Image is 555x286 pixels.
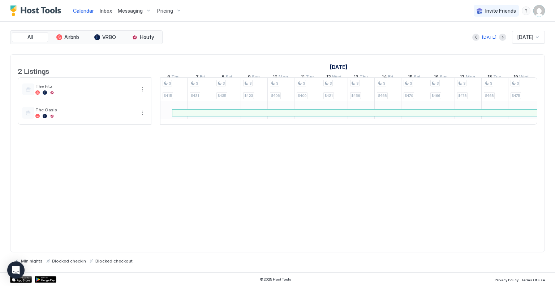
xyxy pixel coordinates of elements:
[10,5,64,16] a: Host Tools Logo
[50,32,86,42] button: Airbnb
[10,276,32,283] a: App Store
[388,74,393,81] span: Fri
[352,72,370,83] a: November 13, 2025
[495,278,519,282] span: Privacy Policy
[487,74,492,81] span: 18
[519,74,529,81] span: Wed
[165,72,181,83] a: November 6, 2025
[517,81,519,86] span: 3
[260,277,291,282] span: © 2025 Host Tools
[279,74,288,81] span: Mon
[521,278,545,282] span: Terms Of Use
[87,32,123,42] button: VRBO
[466,74,475,81] span: Mon
[125,32,161,42] button: Houfy
[432,72,449,83] a: November 16, 2025
[360,74,368,81] span: Thu
[171,74,180,81] span: Thu
[299,72,315,83] a: November 11, 2025
[73,8,94,14] span: Calendar
[485,93,494,98] span: $468
[271,93,280,98] span: $406
[138,108,147,117] button: More options
[512,72,530,83] a: November 19, 2025
[306,74,314,81] span: Tue
[326,74,331,81] span: 12
[200,74,205,81] span: Fri
[431,93,440,98] span: $466
[303,81,305,86] span: 3
[221,74,224,81] span: 8
[196,74,199,81] span: 7
[244,93,253,98] span: $423
[21,258,43,264] span: Min nights
[64,34,79,40] span: Airbnb
[276,81,278,86] span: 3
[486,72,503,83] a: November 18, 2025
[499,34,506,41] button: Next month
[167,74,170,81] span: 6
[246,72,262,83] a: November 9, 2025
[414,74,421,81] span: Sat
[273,74,277,81] span: 10
[324,93,333,98] span: $421
[485,8,516,14] span: Invite Friends
[249,81,251,86] span: 3
[356,81,358,86] span: 3
[436,81,439,86] span: 3
[533,5,545,17] div: User profile
[351,93,360,98] span: $456
[380,72,395,83] a: November 14, 2025
[118,8,143,14] span: Messaging
[95,258,133,264] span: Blocked checkout
[191,93,199,98] span: $431
[218,93,226,98] span: $435
[513,74,518,81] span: 19
[472,34,479,41] button: Previous month
[408,74,413,81] span: 15
[225,74,232,81] span: Sat
[52,258,86,264] span: Blocked checkin
[522,7,530,15] div: menu
[138,85,147,94] button: More options
[138,85,147,94] div: menu
[12,32,48,42] button: All
[330,81,332,86] span: 3
[35,84,135,89] span: The Fitz
[194,72,207,83] a: November 7, 2025
[463,81,465,86] span: 3
[406,72,422,83] a: November 15, 2025
[18,65,49,76] span: 2 Listings
[458,72,477,83] a: November 17, 2025
[521,276,545,283] a: Terms Of Use
[410,81,412,86] span: 3
[434,74,439,81] span: 16
[298,93,306,98] span: $400
[460,74,465,81] span: 17
[35,107,135,112] span: The Oasis
[35,276,56,283] a: Google Play Store
[102,34,116,40] span: VRBO
[440,74,448,81] span: Sun
[7,261,25,279] div: Open Intercom Messenger
[512,93,520,98] span: $475
[378,93,387,98] span: $468
[169,81,171,86] span: 3
[354,74,358,81] span: 13
[383,81,385,86] span: 3
[324,72,343,83] a: November 12, 2025
[220,72,234,83] a: November 8, 2025
[328,62,349,72] a: November 6, 2025
[490,81,492,86] span: 3
[493,74,501,81] span: Tue
[140,34,154,40] span: Houfy
[248,74,251,81] span: 9
[458,93,466,98] span: $478
[27,34,33,40] span: All
[138,108,147,117] div: menu
[301,74,305,81] span: 11
[405,93,413,98] span: $470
